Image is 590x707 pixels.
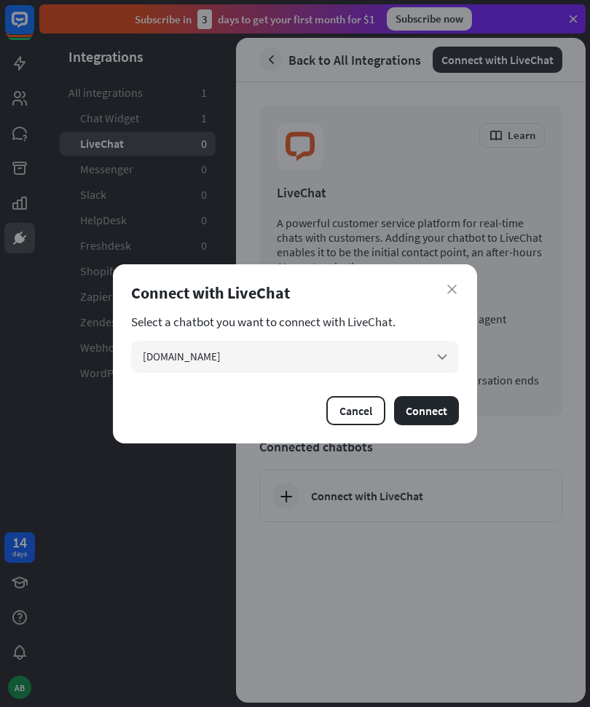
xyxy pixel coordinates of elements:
section: Select a chatbot you want to connect with LiveChat. [131,315,459,329]
i: arrow_down [434,349,450,365]
i: close [447,285,457,294]
button: Cancel [326,396,385,425]
button: Open LiveChat chat widget [12,6,55,50]
button: Connect [394,396,459,425]
div: Connect with LiveChat [131,283,459,303]
span: [DOMAIN_NAME] [143,349,221,363]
